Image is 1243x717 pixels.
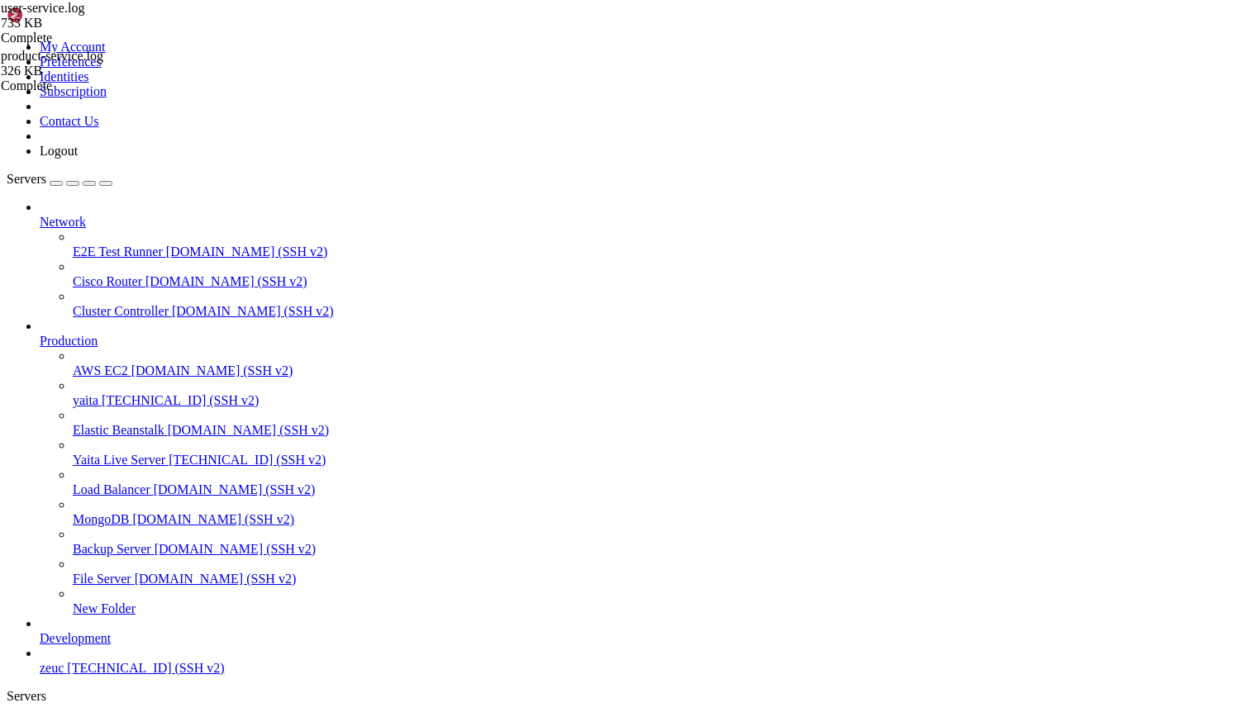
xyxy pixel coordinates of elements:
span: product-service.log [1,49,166,78]
span: user-service.log [1,1,166,31]
span: user-service.log [1,1,84,15]
div: Complete [1,78,166,93]
div: 733 KB [1,16,166,31]
div: 326 KB [1,64,166,78]
span: product-service.log [1,49,103,63]
div: Complete [1,31,166,45]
